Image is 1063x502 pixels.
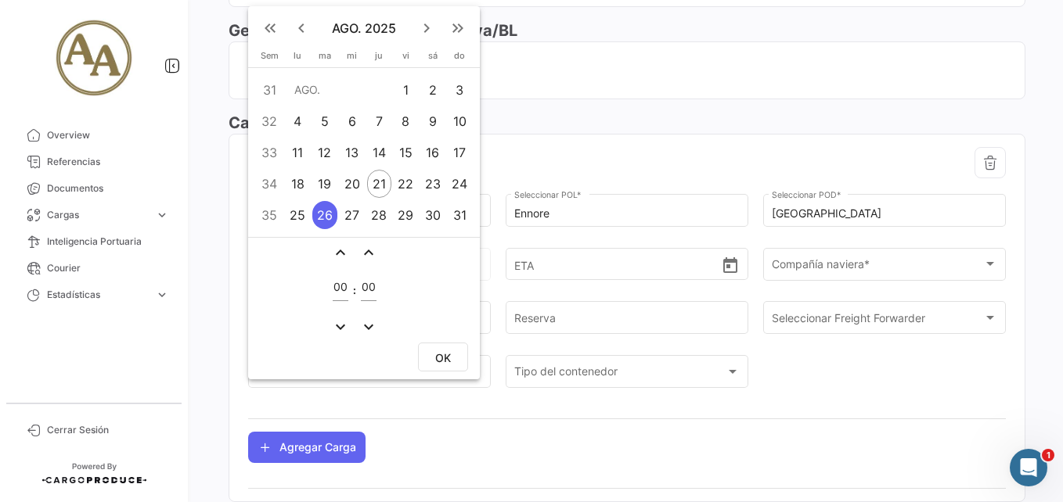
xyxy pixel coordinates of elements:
mat-icon: keyboard_arrow_left [292,19,311,38]
td: 4 de agosto de 2025 [284,106,311,137]
div: 22 [394,170,418,198]
div: 24 [448,170,473,198]
div: 25 [286,201,310,229]
div: 2 [420,76,445,104]
td: AGO. [284,74,392,106]
button: OK [418,342,468,371]
td: : [352,264,357,315]
mat-icon: expand_less [359,243,378,262]
td: 23 de agosto de 2025 [419,168,446,199]
td: 2 de agosto de 2025 [419,74,446,106]
td: 15 de agosto de 2025 [392,137,419,168]
td: 30 de agosto de 2025 [419,199,446,231]
div: 27 [340,201,364,229]
div: 31 [448,201,473,229]
td: 13 de agosto de 2025 [339,137,366,168]
div: 29 [394,201,418,229]
button: expand_more icon [331,317,350,336]
div: 16 [420,138,445,167]
td: 3 de agosto de 2025 [446,74,474,106]
mat-icon: keyboard_double_arrow_right [449,19,467,38]
td: 29 de agosto de 2025 [392,199,419,231]
button: expand_less icon [331,243,350,262]
td: 11 de agosto de 2025 [284,137,311,168]
td: 31 de agosto de 2025 [446,199,474,231]
td: 16 de agosto de 2025 [419,137,446,168]
th: domingo [446,50,474,67]
div: 19 [312,170,337,198]
mat-icon: keyboard_arrow_right [417,19,436,38]
td: 1 de agosto de 2025 [392,74,419,106]
div: 13 [340,138,364,167]
div: 30 [420,201,445,229]
td: 34 [254,168,284,199]
td: 22 de agosto de 2025 [392,168,419,199]
div: 18 [286,170,310,198]
th: martes [311,50,338,67]
td: 31 [254,74,284,106]
div: 1 [394,76,418,104]
td: 19 de agosto de 2025 [311,168,338,199]
div: 11 [286,138,310,167]
div: 10 [448,107,473,135]
div: 21 [367,170,391,198]
td: 32 [254,106,284,137]
div: 20 [340,170,364,198]
mat-icon: expand_less [331,243,350,262]
td: 12 de agosto de 2025 [311,137,338,168]
td: 10 de agosto de 2025 [446,106,474,137]
td: 14 de agosto de 2025 [366,137,392,168]
div: 9 [420,107,445,135]
td: 33 [254,137,284,168]
div: 7 [367,107,391,135]
td: 7 de agosto de 2025 [366,106,392,137]
td: 28 de agosto de 2025 [366,199,392,231]
button: expand_less icon [359,243,378,262]
td: 5 de agosto de 2025 [311,106,338,137]
span: 1 [1042,449,1054,461]
div: 3 [448,76,473,104]
mat-icon: expand_more [359,317,378,336]
div: 28 [367,201,391,229]
button: expand_more icon [359,317,378,336]
th: miércoles [339,50,366,67]
div: 15 [394,138,418,167]
td: 26 de agosto de 2025 [311,199,338,231]
td: 8 de agosto de 2025 [392,106,419,137]
td: 17 de agosto de 2025 [446,137,474,168]
td: 6 de agosto de 2025 [339,106,366,137]
th: viernes [392,50,419,67]
div: 14 [367,138,391,167]
th: jueves [366,50,392,67]
div: 6 [340,107,364,135]
td: 20 de agosto de 2025 [339,168,366,199]
div: 4 [286,107,310,135]
td: 25 de agosto de 2025 [284,199,311,231]
td: 21 de agosto de 2025 [366,168,392,199]
div: 17 [448,138,473,167]
span: AGO. 2025 [317,20,411,36]
th: sábado [419,50,446,67]
th: lunes [284,50,311,67]
th: Sem [254,50,284,67]
td: 9 de agosto de 2025 [419,106,446,137]
div: 23 [420,170,445,198]
iframe: Intercom live chat [1010,449,1047,486]
div: 8 [394,107,418,135]
span: OK [435,351,451,364]
td: 27 de agosto de 2025 [339,199,366,231]
mat-icon: expand_more [331,317,350,336]
div: 5 [312,107,337,135]
div: 26 [312,201,337,229]
td: 35 [254,199,284,231]
mat-icon: keyboard_double_arrow_left [261,19,279,38]
div: 12 [312,138,337,167]
td: 18 de agosto de 2025 [284,168,311,199]
td: 24 de agosto de 2025 [446,168,474,199]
